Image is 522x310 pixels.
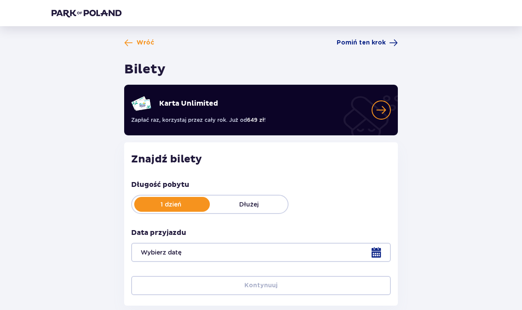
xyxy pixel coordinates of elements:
p: Data przyjazdu [131,228,186,238]
button: Kontynuuj [131,276,391,295]
span: Wróć [136,38,154,47]
p: Dłużej [210,200,288,209]
a: Pomiń ten krok [337,38,398,47]
p: Długość pobytu [131,180,189,189]
img: Park of Poland logo [52,9,122,17]
h2: Znajdź bilety [131,153,391,166]
p: Kontynuuj [244,281,278,290]
p: 1 dzień [132,200,210,209]
a: Wróć [124,38,154,47]
h1: Bilety [124,61,166,78]
span: Pomiń ten krok [337,38,386,47]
